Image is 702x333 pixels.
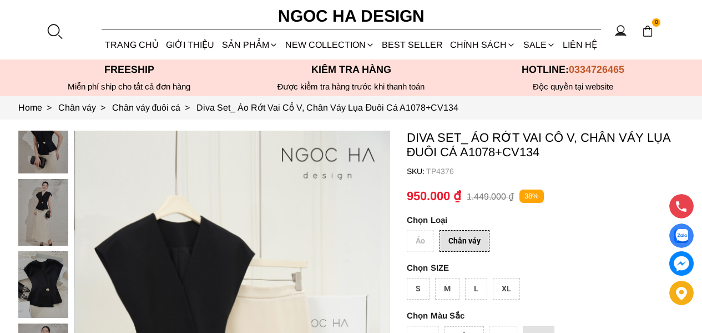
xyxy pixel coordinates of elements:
p: 950.000 ₫ [407,189,461,203]
p: Màu Sắc [407,311,653,321]
div: Chính sách [447,30,519,59]
p: Loại [407,215,653,225]
a: Link to Diva Set_ Áo Rớt Vai Cổ V, Chân Váy Lụa Đuôi Cá A1078+CV134 [196,103,458,112]
h6: SKU: [407,167,426,176]
p: Freeship [18,64,240,76]
div: S [407,278,430,300]
p: 38% [519,190,544,203]
span: 0 [652,18,661,27]
span: > [42,103,56,112]
a: GIỚI THIỆU [163,30,218,59]
font: Kiểm tra hàng [311,64,391,75]
div: L [465,278,487,300]
a: SALE [519,30,559,59]
div: M [435,278,459,300]
p: TP4376 [426,167,684,176]
img: Diva Set_ Áo Rớt Vai Cổ V, Chân Váy Lụa Đuôi Cá A1078+CV134_mini_3 [18,251,68,318]
div: SẢN PHẨM [218,30,281,59]
p: Hotline: [462,64,684,76]
p: Được kiểm tra hàng trước khi thanh toán [240,82,462,92]
a: TRANG CHỦ [102,30,163,59]
a: Link to Chân váy [58,103,112,112]
a: Link to Chân váy đuôi cá [112,103,197,112]
a: Link to Home [18,103,58,112]
a: BEST SELLER [378,30,447,59]
h6: Độc quyền tại website [462,82,684,92]
div: Miễn phí ship cho tất cả đơn hàng [18,82,240,92]
span: > [180,103,194,112]
a: Ngoc Ha Design [268,3,435,29]
p: 1.449.000 ₫ [467,191,514,202]
div: XL [493,278,520,300]
div: Chân váy [440,230,489,252]
span: > [96,103,110,112]
img: img-CART-ICON-ksit0nf1 [642,25,654,37]
p: SIZE [407,263,684,272]
a: messenger [669,251,694,276]
span: 0334726465 [569,64,624,75]
img: Diva Set_ Áo Rớt Vai Cổ V, Chân Váy Lụa Đuôi Cá A1078+CV134_mini_1 [18,107,68,173]
a: Display image [669,223,694,248]
p: Diva Set_ Áo Rớt Vai Cổ V, Chân Váy Lụa Đuôi Cá A1078+CV134 [407,131,684,160]
img: Display image [674,229,688,243]
a: NEW COLLECTION [281,30,378,59]
img: Diva Set_ Áo Rớt Vai Cổ V, Chân Váy Lụa Đuôi Cá A1078+CV134_mini_2 [18,179,68,246]
a: LIÊN HỆ [559,30,600,59]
